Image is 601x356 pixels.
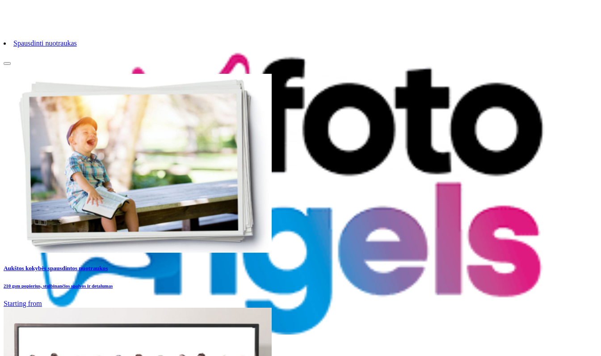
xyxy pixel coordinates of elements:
[13,39,77,47] a: Spausdinti nuotraukas
[4,265,597,272] h5: Aukštos kokybės spausdintos nuotraukos
[4,283,597,288] h6: 210 gsm popierius, stulbinančios spalvos ir detalumas
[4,300,597,308] div: Starting from
[4,74,597,307] a: Aukštos kokybės spausdintos nuotraukos Aukštos kokybės spausdintos nuotraukos210 gsm popierius, s...
[4,4,597,335] img: /fa2
[4,74,272,253] img: Aukštos kokybės spausdintos nuotraukos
